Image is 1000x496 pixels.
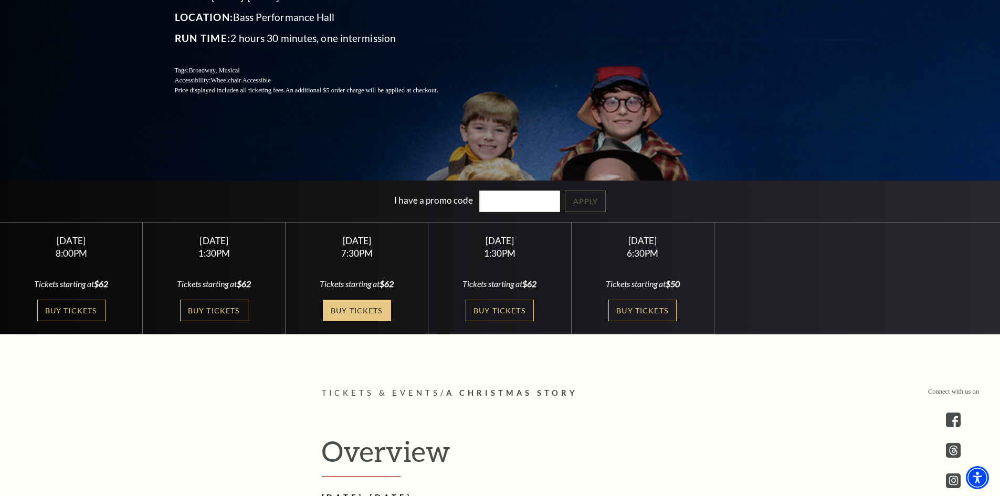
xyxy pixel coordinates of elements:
[584,235,701,246] div: [DATE]
[441,235,559,246] div: [DATE]
[210,77,270,84] span: Wheelchair Accessible
[37,300,106,321] a: Buy Tickets
[380,279,394,289] span: $62
[323,300,391,321] a: Buy Tickets
[155,249,273,258] div: 1:30PM
[441,278,559,290] div: Tickets starting at
[13,278,130,290] div: Tickets starting at
[966,466,989,489] div: Accessibility Menu
[322,387,679,400] p: /
[237,279,251,289] span: $62
[394,195,473,206] label: I have a promo code
[608,300,677,321] a: Buy Tickets
[298,249,416,258] div: 7:30PM
[298,235,416,246] div: [DATE]
[175,76,464,86] p: Accessibility:
[946,443,961,458] a: threads.com - open in a new tab
[466,300,534,321] a: Buy Tickets
[188,67,239,74] span: Broadway, Musical
[946,473,961,488] a: instagram - open in a new tab
[175,11,234,23] span: Location:
[441,249,559,258] div: 1:30PM
[322,388,441,397] span: Tickets & Events
[180,300,248,321] a: Buy Tickets
[175,66,464,76] p: Tags:
[522,279,536,289] span: $62
[298,278,416,290] div: Tickets starting at
[94,279,108,289] span: $62
[322,434,679,477] h2: Overview
[175,30,464,47] p: 2 hours 30 minutes, one intermission
[584,278,701,290] div: Tickets starting at
[446,388,578,397] span: A Christmas Story
[666,279,680,289] span: $50
[285,87,438,94] span: An additional $5 order charge will be applied at checkout.
[13,249,130,258] div: 8:00PM
[13,235,130,246] div: [DATE]
[175,9,464,26] p: Bass Performance Hall
[155,235,273,246] div: [DATE]
[928,387,979,397] p: Connect with us on
[946,413,961,427] a: facebook - open in a new tab
[175,86,464,96] p: Price displayed includes all ticketing fees.
[155,278,273,290] div: Tickets starting at
[584,249,701,258] div: 6:30PM
[175,32,231,44] span: Run Time:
